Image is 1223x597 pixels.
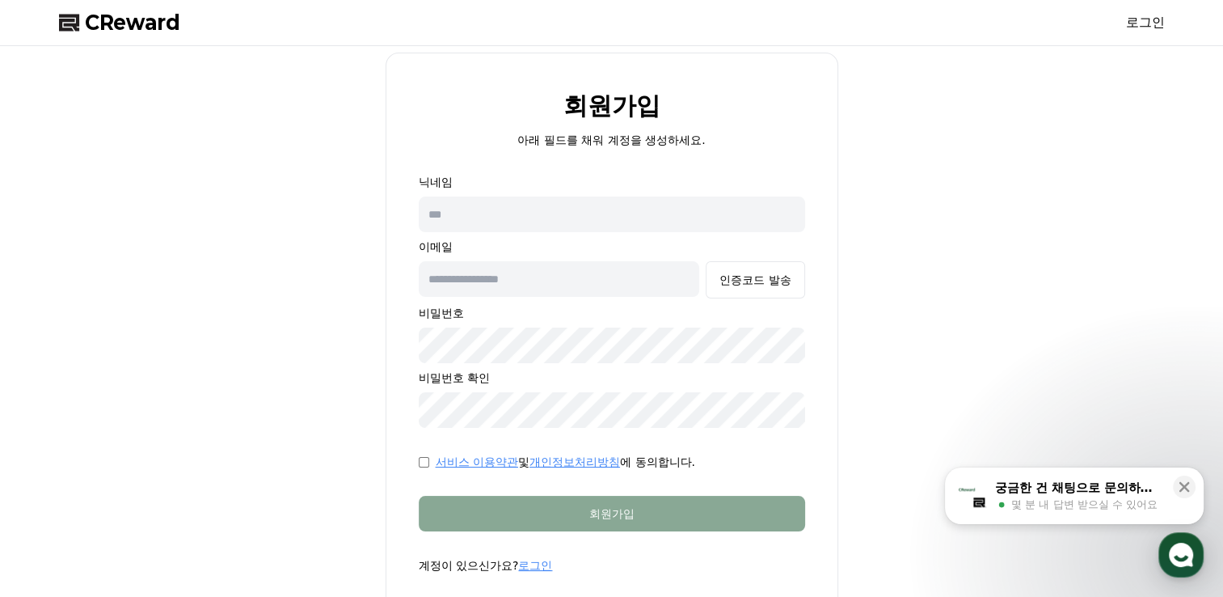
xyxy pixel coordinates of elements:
[107,463,209,503] a: 대화
[419,239,805,255] p: 이메일
[59,10,180,36] a: CReward
[419,305,805,321] p: 비밀번호
[518,559,552,572] a: 로그인
[719,272,791,288] div: 인증코드 발송
[209,463,310,503] a: 설정
[436,454,695,470] p: 및 에 동의합니다.
[529,455,620,468] a: 개인정보처리방침
[250,487,269,500] span: 설정
[1126,13,1165,32] a: 로그인
[517,132,705,148] p: 아래 필드를 채워 계정을 생성하세요.
[419,496,805,531] button: 회원가입
[706,261,804,298] button: 인증코드 발송
[419,174,805,190] p: 닉네임
[436,455,518,468] a: 서비스 이용약관
[148,488,167,501] span: 대화
[85,10,180,36] span: CReward
[419,557,805,574] p: 계정이 있으신가요?
[563,92,660,119] h2: 회원가입
[51,487,61,500] span: 홈
[419,370,805,386] p: 비밀번호 확인
[5,463,107,503] a: 홈
[451,506,773,522] div: 회원가입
